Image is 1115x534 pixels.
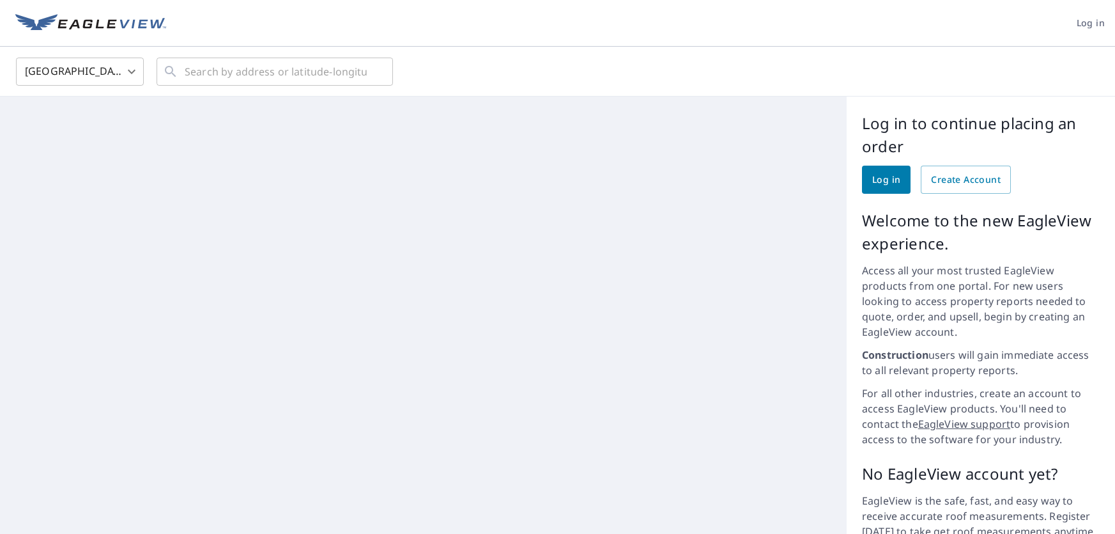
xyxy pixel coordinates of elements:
input: Search by address or latitude-longitude [185,54,367,90]
p: users will gain immediate access to all relevant property reports. [862,347,1100,378]
span: Log in [872,172,900,188]
p: Access all your most trusted EagleView products from one portal. For new users looking to access ... [862,263,1100,340]
p: Welcome to the new EagleView experience. [862,209,1100,255]
div: [GEOGRAPHIC_DATA] [16,54,144,90]
img: EV Logo [15,14,166,33]
a: Log in [862,166,911,194]
p: No EagleView account yet? [862,462,1100,485]
p: For all other industries, create an account to access EagleView products. You'll need to contact ... [862,386,1100,447]
a: EagleView support [918,417,1011,431]
strong: Construction [862,348,928,362]
p: Log in to continue placing an order [862,112,1100,158]
span: Log in [1077,15,1105,31]
a: Create Account [921,166,1011,194]
span: Create Account [931,172,1001,188]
